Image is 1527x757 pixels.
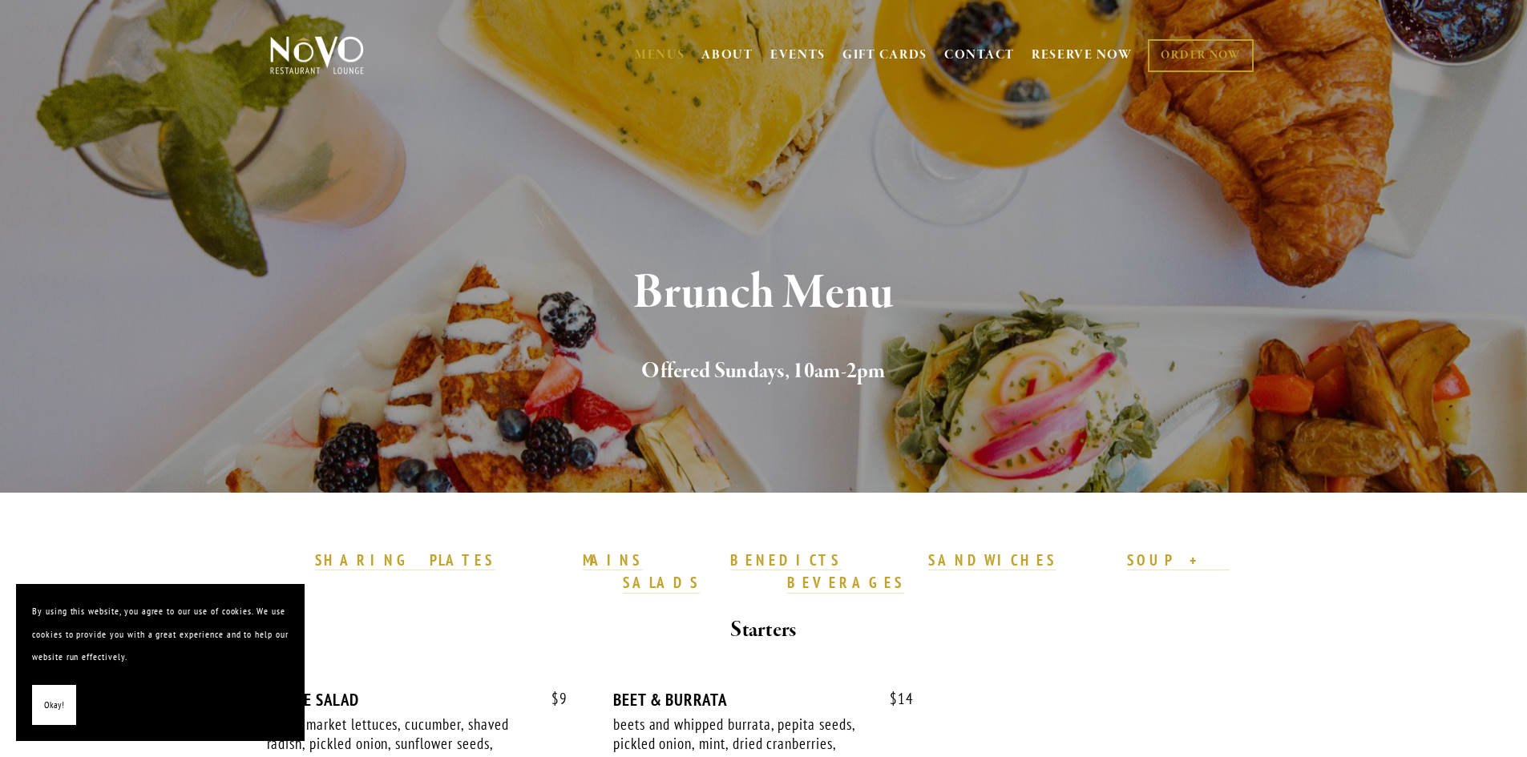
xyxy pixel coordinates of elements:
[267,690,568,710] div: HOUSE SALAD
[551,689,559,708] span: $
[730,550,841,570] strong: BENEDICTS
[613,690,914,710] div: BEET & BURRATA
[874,690,914,708] span: 14
[32,685,76,726] button: Okay!
[583,550,643,571] a: MAINS
[267,35,367,75] img: Novo Restaurant &amp; Lounge
[928,550,1056,570] strong: SANDWICHES
[730,616,796,644] strong: Starters
[16,584,305,741] section: Cookie banner
[730,550,841,571] a: BENEDICTS
[770,47,826,63] a: EVENTS
[701,47,753,63] a: ABOUT
[1148,39,1253,72] a: ORDER NOW
[1032,40,1133,70] a: RESERVE NOW
[297,355,1231,389] h2: Offered Sundays, 10am-2pm
[928,550,1056,571] a: SANDWICHES
[297,268,1231,320] h1: Brunch Menu
[635,47,685,63] a: MENUS
[623,550,1230,594] a: SOUP + SALADS
[944,40,1015,70] a: CONTACT
[535,690,568,708] span: 9
[787,573,904,594] a: BEVERAGES
[32,600,289,669] p: By using this website, you agree to our use of cookies. We use cookies to provide you with a grea...
[890,689,898,708] span: $
[842,40,927,70] a: GIFT CARDS
[315,550,495,570] strong: SHARING PLATES
[315,550,495,571] a: SHARING PLATES
[583,550,643,570] strong: MAINS
[44,694,64,717] span: Okay!
[787,573,904,592] strong: BEVERAGES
